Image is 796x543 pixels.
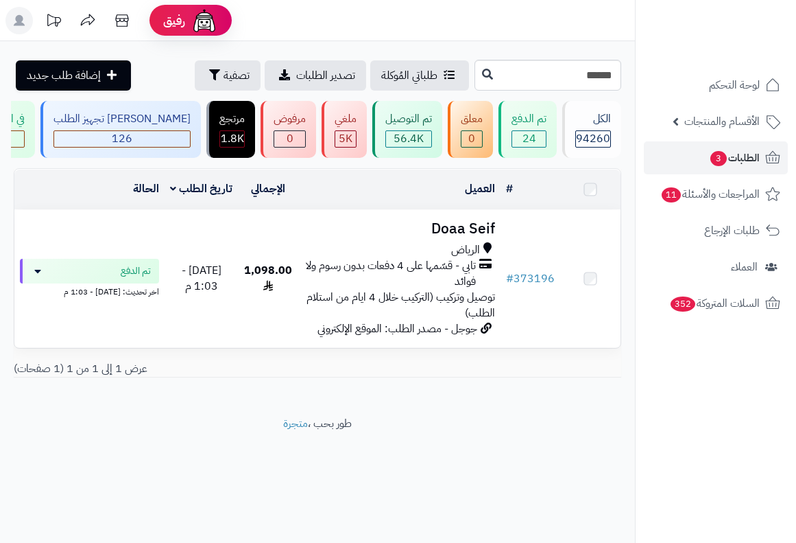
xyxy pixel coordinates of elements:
span: الطلبات [709,148,760,167]
div: تم التوصيل [385,111,432,127]
span: تصدير الطلبات [296,67,355,84]
span: الأقسام والمنتجات [684,112,760,131]
a: الحالة [133,181,159,197]
img: ai-face.png [191,7,218,34]
h3: Doaa Seif [304,221,494,237]
div: عرض 1 إلى 1 من 1 (1 صفحات) [3,361,631,377]
a: الطلبات3 [644,141,788,174]
span: 1,098.00 [244,262,292,294]
span: لوحة التحكم [709,76,760,95]
span: 5K [335,131,356,147]
a: معلق 0 [445,101,496,158]
span: 94260 [576,131,610,147]
span: المراجعات والأسئلة [660,185,760,204]
a: #373196 [506,270,555,287]
div: ملغي [335,111,357,127]
div: تم الدفع [511,111,546,127]
a: ملغي 5K [319,101,370,158]
span: الرياض [451,242,480,258]
span: تابي - قسّمها على 4 دفعات بدون رسوم ولا فوائد [304,258,475,290]
span: 56.4K [386,131,431,147]
a: العملاء [644,251,788,284]
span: 126 [54,131,190,147]
div: 4954 [335,131,356,147]
a: الكل94260 [559,101,624,158]
a: متجرة [283,415,308,432]
button: تصفية [195,60,261,91]
span: تصفية [224,67,250,84]
a: السلات المتروكة352 [644,287,788,320]
a: [PERSON_NAME] تجهيز الطلب 126 [38,101,204,158]
span: 3 [710,151,727,166]
div: اخر تحديث: [DATE] - 1:03 م [20,284,159,298]
span: 11 [662,187,681,203]
span: العملاء [731,257,758,277]
a: طلبات الإرجاع [644,214,788,247]
span: [DATE] - 1:03 م [182,262,221,294]
div: 56446 [386,131,431,147]
a: العميل [465,181,495,197]
a: الإجمالي [251,181,285,197]
div: 1806 [220,131,244,147]
div: مرفوض [274,111,306,127]
a: تاريخ الطلب [170,181,232,197]
a: طلباتي المُوكلة [370,60,469,91]
a: لوحة التحكم [644,69,788,102]
span: تم الدفع [121,264,151,278]
span: # [506,270,514,287]
a: تم الدفع 24 [496,101,559,158]
span: توصيل وتركيب (التركيب خلال 4 ايام من استلام الطلب) [306,289,495,321]
span: جوجل - مصدر الطلب: الموقع الإلكتروني [317,321,477,337]
span: طلبات الإرجاع [704,221,760,240]
a: إضافة طلب جديد [16,60,131,91]
span: 0 [461,131,482,147]
span: رفيق [163,12,185,29]
a: المراجعات والأسئلة11 [644,178,788,211]
img: logo-2.png [703,38,783,67]
a: مرفوض 0 [258,101,319,158]
span: السلات المتروكة [669,294,760,313]
a: تم التوصيل 56.4K [370,101,445,158]
span: 1.8K [220,131,244,147]
a: مرتجع 1.8K [204,101,258,158]
a: تصدير الطلبات [265,60,366,91]
a: # [506,181,513,197]
span: 24 [512,131,546,147]
div: معلق [461,111,483,127]
div: [PERSON_NAME] تجهيز الطلب [53,111,191,127]
span: 352 [671,297,695,312]
span: إضافة طلب جديد [27,67,101,84]
a: تحديثات المنصة [36,7,71,38]
span: 0 [274,131,305,147]
div: الكل [575,111,611,127]
div: مرتجع [219,111,245,127]
span: طلباتي المُوكلة [381,67,437,84]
